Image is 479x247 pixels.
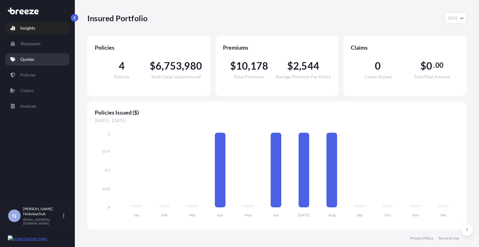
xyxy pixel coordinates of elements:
tspan: 0.5 [105,168,110,172]
a: Terms of Use [438,236,459,241]
span: $ [150,61,156,71]
p: Insights [20,25,35,31]
tspan: May [244,213,252,217]
span: Average Premium Per Policy [275,75,331,79]
span: 178 [250,61,269,71]
span: N [12,213,17,219]
a: Quotes [5,53,70,66]
span: 6 [156,61,162,71]
tspan: [DATE] [298,213,310,217]
tspan: Oct [385,213,391,217]
span: Total Cargo Value Insured [151,75,201,79]
tspan: Aug [328,213,336,217]
tspan: 0.25 [103,186,110,191]
span: Policies Issued ($) [95,109,459,116]
span: Total Paid Amount [414,75,450,79]
span: , [182,61,184,71]
p: Quotes [20,56,34,62]
span: . [433,63,435,68]
span: , [299,61,301,71]
tspan: Apr [217,213,224,217]
p: Claims [20,87,34,94]
p: Invoices [20,103,36,109]
span: Policies [95,44,203,51]
a: Shipments [5,37,70,50]
p: Policies [20,72,36,78]
span: 4 [119,61,125,71]
span: Claims Raised [365,75,392,79]
span: , [162,61,164,71]
a: Claims [5,84,70,97]
span: $ [287,61,293,71]
span: 753 [164,61,182,71]
span: 2 [293,61,299,71]
span: 0 [375,61,381,71]
tspan: Mar [189,213,196,217]
img: organization-logo [8,235,47,242]
tspan: Dec [440,213,447,217]
a: Policies [5,69,70,81]
span: $ [420,61,426,71]
tspan: 1 [108,132,110,136]
tspan: Feb [161,213,167,217]
span: $ [230,61,236,71]
span: 0 [426,61,432,71]
a: Insights [5,22,70,34]
tspan: 0 [108,205,110,210]
span: Premiums [223,44,331,51]
span: Total Premiums [234,75,264,79]
p: [PERSON_NAME] Nickolaychuk [23,206,62,216]
span: 2025 [448,15,457,21]
span: Claims [351,44,459,51]
tspan: 0.75 [103,149,110,154]
span: Policies [114,75,129,79]
span: 10 [236,61,248,71]
p: Shipments [20,41,41,47]
a: Privacy Policy [410,236,433,241]
tspan: Jan [134,213,139,217]
a: Invoices [5,100,70,112]
span: 00 [435,63,443,68]
p: [EMAIL_ADDRESS][DOMAIN_NAME] [23,218,62,225]
tspan: Sep [357,213,363,217]
tspan: Nov [412,213,419,217]
span: 980 [184,61,202,71]
p: Insured Portfolio [87,13,148,23]
button: Year Selector [445,12,467,24]
span: [DATE] - [DATE] [95,117,459,124]
tspan: Jun [273,213,279,217]
span: 544 [301,61,319,71]
span: , [248,61,250,71]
